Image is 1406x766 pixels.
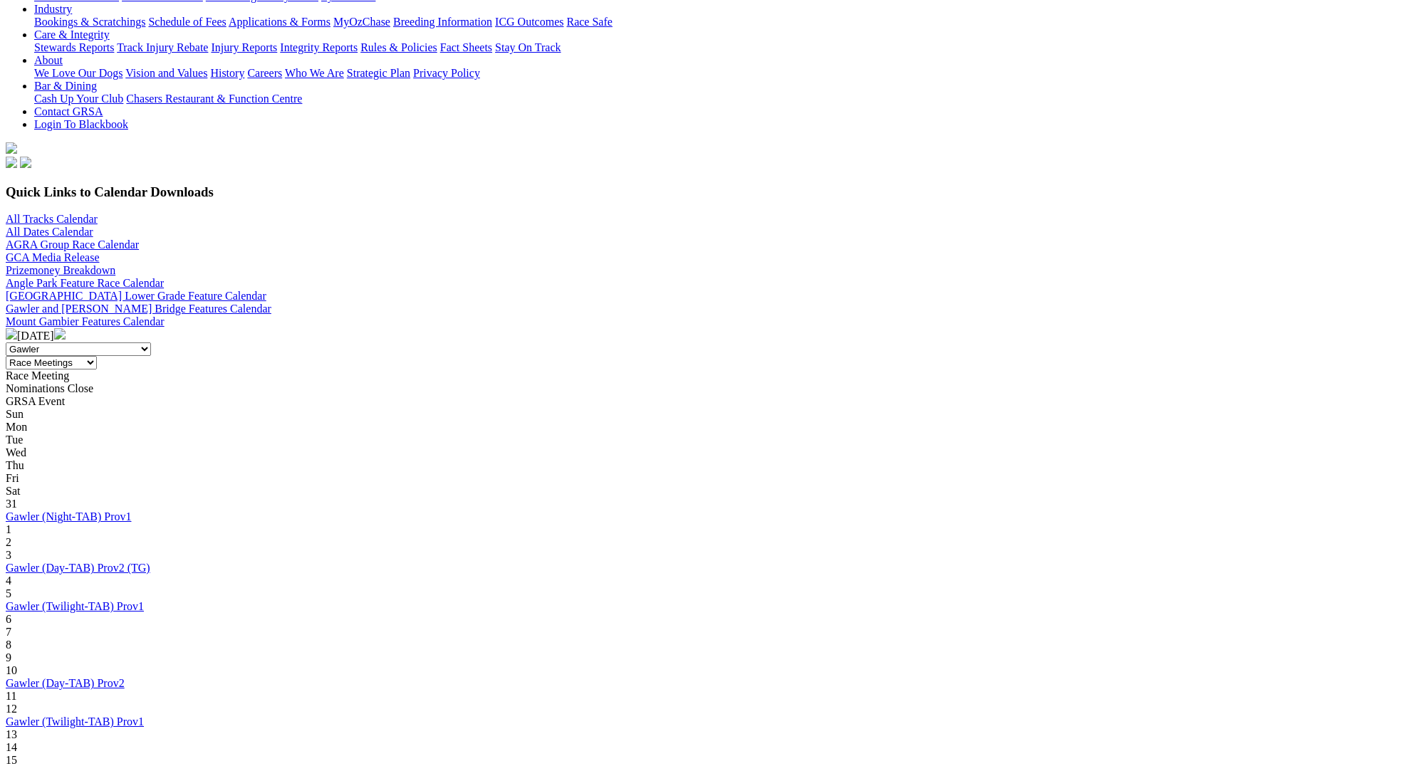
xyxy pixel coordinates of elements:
[20,157,31,168] img: twitter.svg
[34,67,123,79] a: We Love Our Dogs
[125,67,207,79] a: Vision and Values
[6,142,17,154] img: logo-grsa-white.png
[6,703,17,715] span: 12
[347,67,410,79] a: Strategic Plan
[6,264,115,276] a: Prizemoney Breakdown
[6,184,1400,200] h3: Quick Links to Calendar Downloads
[34,80,97,92] a: Bar & Dining
[393,16,492,28] a: Breeding Information
[211,41,277,53] a: Injury Reports
[34,105,103,117] a: Contact GRSA
[285,67,344,79] a: Who We Are
[6,290,266,302] a: [GEOGRAPHIC_DATA] Lower Grade Feature Calendar
[6,472,1400,485] div: Fri
[210,67,244,79] a: History
[34,54,63,66] a: About
[6,754,17,766] span: 15
[126,93,302,105] a: Chasers Restaurant & Function Centre
[6,574,11,587] span: 4
[6,600,144,612] a: Gawler (Twilight-TAB) Prov1
[280,41,358,53] a: Integrity Reports
[6,651,11,663] span: 9
[247,67,282,79] a: Careers
[6,715,144,728] a: Gawler (Twilight-TAB) Prov1
[34,93,123,105] a: Cash Up Your Club
[6,639,11,651] span: 8
[495,16,563,28] a: ICG Outcomes
[6,157,17,168] img: facebook.svg
[6,523,11,535] span: 1
[6,226,93,238] a: All Dates Calendar
[6,613,11,625] span: 6
[6,369,1400,382] div: Race Meeting
[6,277,164,289] a: Angle Park Feature Race Calendar
[6,690,16,702] span: 11
[6,395,1400,408] div: GRSA Event
[6,498,17,510] span: 31
[6,328,1400,342] div: [DATE]
[6,626,11,638] span: 7
[6,434,1400,446] div: Tue
[34,41,1400,54] div: Care & Integrity
[34,118,128,130] a: Login To Blackbook
[6,251,100,263] a: GCA Media Release
[413,67,480,79] a: Privacy Policy
[34,3,72,15] a: Industry
[6,238,139,251] a: AGRA Group Race Calendar
[6,421,1400,434] div: Mon
[34,16,1400,28] div: Industry
[6,485,1400,498] div: Sat
[6,664,17,676] span: 10
[6,728,17,740] span: 13
[6,536,11,548] span: 2
[34,41,114,53] a: Stewards Reports
[148,16,226,28] a: Schedule of Fees
[6,303,271,315] a: Gawler and [PERSON_NAME] Bridge Features Calendar
[440,41,492,53] a: Fact Sheets
[6,741,17,753] span: 14
[6,562,150,574] a: Gawler (Day-TAB) Prov2 (TG)
[34,93,1400,105] div: Bar & Dining
[6,587,11,599] span: 5
[6,315,165,327] a: Mount Gambier Features Calendar
[117,41,208,53] a: Track Injury Rebate
[6,446,1400,459] div: Wed
[229,16,330,28] a: Applications & Forms
[34,67,1400,80] div: About
[6,213,98,225] a: All Tracks Calendar
[6,549,11,561] span: 3
[495,41,561,53] a: Stay On Track
[34,16,145,28] a: Bookings & Scratchings
[333,16,390,28] a: MyOzChase
[360,41,437,53] a: Rules & Policies
[6,382,1400,395] div: Nominations Close
[6,328,17,340] img: chevron-left-pager-white.svg
[6,677,125,689] a: Gawler (Day-TAB) Prov2
[6,510,131,523] a: Gawler (Night-TAB) Prov1
[54,328,66,340] img: chevron-right-pager-white.svg
[34,28,110,41] a: Care & Integrity
[566,16,612,28] a: Race Safe
[6,408,1400,421] div: Sun
[6,459,1400,472] div: Thu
